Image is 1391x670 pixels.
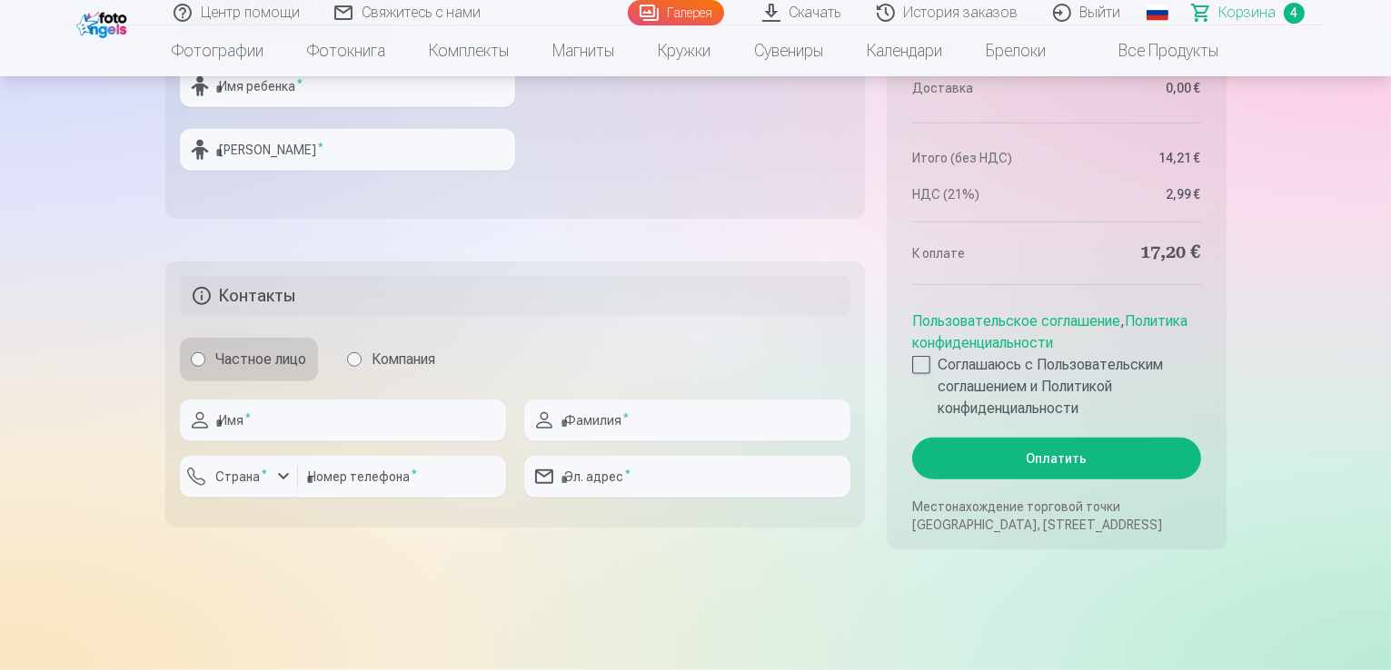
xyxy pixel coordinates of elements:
[965,25,1068,76] a: Брелоки
[1068,25,1241,76] a: Все продукты
[912,185,1048,203] dt: НДС (21%)
[1066,149,1201,167] dd: 14,21 €
[151,25,286,76] a: Фотографии
[912,303,1200,419] div: ,
[637,25,733,76] a: Кружки
[912,149,1048,167] dt: Итого (без НДС)
[1219,2,1277,24] span: Корзина
[209,468,275,486] label: Страна
[912,354,1200,419] label: Соглашаюсь с Пользовательским соглашением и Политикой конфиденциальности
[1066,79,1201,97] dd: 0,00 €
[180,276,851,316] h5: Контакты
[180,456,298,498] button: Страна*
[286,25,408,76] a: Фотокнига
[846,25,965,76] a: Календари
[1284,3,1305,24] span: 4
[1066,185,1201,203] dd: 2,99 €
[336,338,447,381] label: Компания
[532,25,637,76] a: Магниты
[912,241,1048,266] dt: К оплате
[191,352,205,367] input: Частное лицо
[733,25,846,76] a: Сувениры
[408,25,532,76] a: Комплекты
[912,312,1120,330] a: Пользовательское соглашение
[912,498,1200,534] p: Местонахождение торговой точки [GEOGRAPHIC_DATA], [STREET_ADDRESS]
[912,438,1200,479] button: Оплатить
[912,79,1048,97] dt: Доставка
[76,7,132,38] img: /fa1
[180,338,318,381] label: Частное лицо
[347,352,362,367] input: Компания
[1066,241,1201,266] dd: 17,20 €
